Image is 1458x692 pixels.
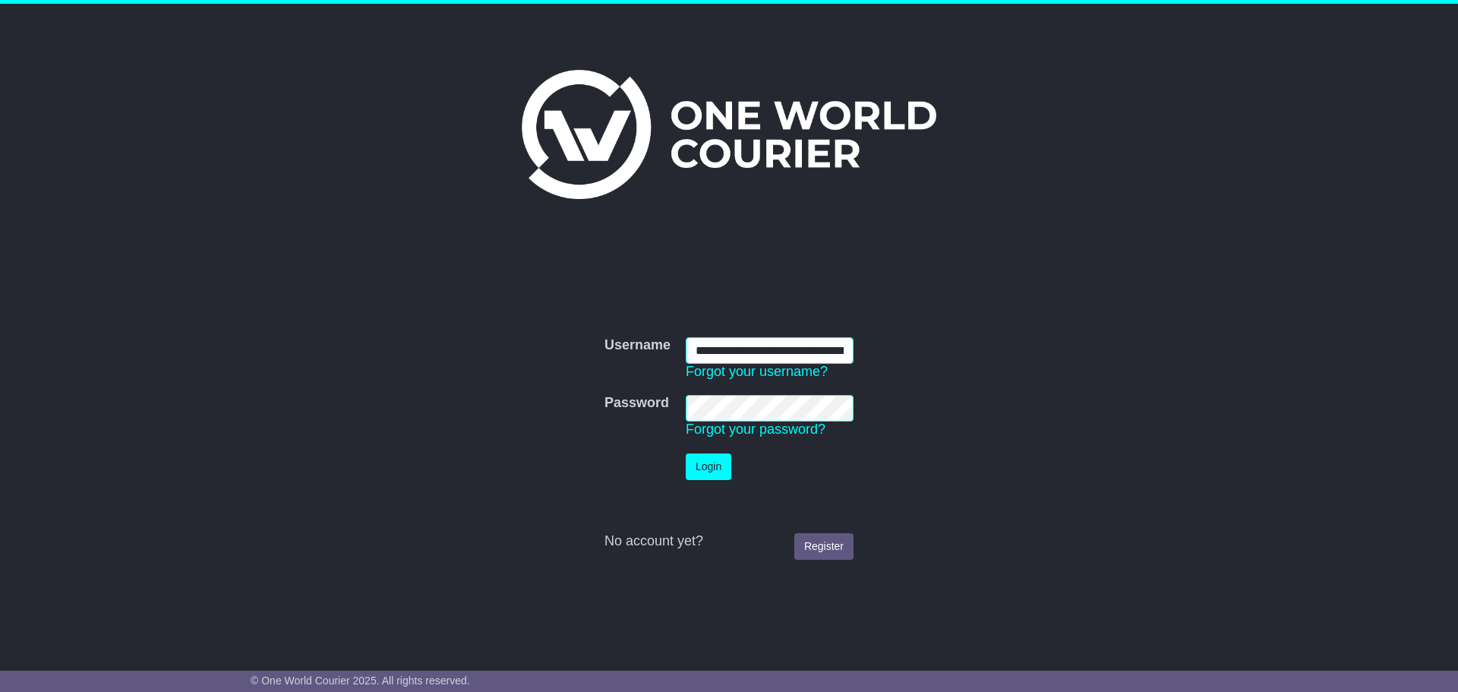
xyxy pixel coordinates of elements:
[794,533,854,560] a: Register
[686,453,731,480] button: Login
[686,364,828,379] a: Forgot your username?
[604,533,854,550] div: No account yet?
[251,675,470,687] span: © One World Courier 2025. All rights reserved.
[686,422,825,437] a: Forgot your password?
[604,337,671,354] label: Username
[604,395,669,412] label: Password
[522,70,936,199] img: One World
